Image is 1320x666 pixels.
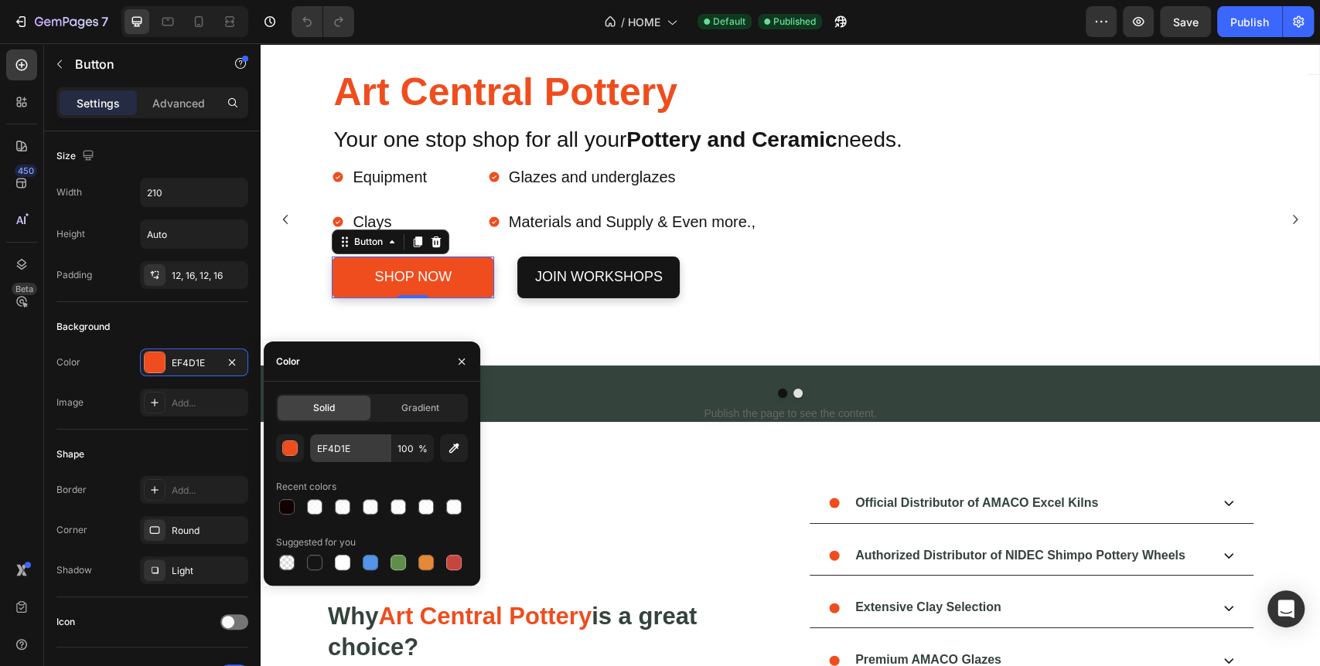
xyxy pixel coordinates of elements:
[172,269,244,283] div: 12, 16, 12, 16
[276,480,336,494] div: Recent colors
[595,505,925,518] strong: Authorized Distributor of NIDEC Shimpo Pottery Wheels
[1160,6,1211,37] button: Save
[595,453,837,466] strong: Official Distributor of AMACO Excel Kilns
[533,345,542,355] button: Dot
[67,559,118,586] span: Why
[275,226,402,241] span: jOIN WORKSHOPS
[114,226,192,241] span: Shop Now
[56,146,97,167] div: Size
[172,356,217,370] div: EF4D1E
[595,557,741,570] strong: Extensive Clay Selection
[56,185,82,199] div: Width
[172,396,244,410] div: Add...
[56,355,80,369] div: Color
[152,95,205,111] p: Advanced
[90,192,125,206] div: Button
[418,442,428,456] span: %
[261,43,1320,666] iframe: Design area
[56,483,87,497] div: Border
[713,15,745,29] span: Default
[276,535,356,549] div: Suggested for you
[773,15,816,29] span: Published
[56,227,85,241] div: Height
[77,95,120,111] p: Settings
[401,401,439,415] span: Gradient
[1022,164,1047,189] button: Carousel Next Arrow
[595,610,741,623] strong: Premium AMACO Glazes
[6,6,115,37] button: 7
[141,220,247,248] input: Auto
[366,84,576,108] strong: Pottery and Ceramic
[56,447,84,461] div: Shape
[92,165,166,192] p: Clays
[56,396,84,409] div: Image
[276,355,300,369] div: Color
[172,524,244,538] div: Round
[1217,6,1282,37] button: Publish
[56,320,110,334] div: Background
[172,564,244,578] div: Light
[1173,15,1199,29] span: Save
[248,165,495,192] p: Materials and Supply & Even more.,
[66,362,994,379] p: Publish the page to see the content.
[141,178,247,206] input: Auto
[628,14,660,30] span: HOME
[66,440,162,537] img: gempages_529503815028704385-7e7dc197-b7bf-480f-9fd0-546b0c8e13ff.png
[517,345,527,355] button: Dot
[56,523,87,537] div: Corner
[292,6,354,37] div: Undo/Redo
[313,401,335,415] span: Solid
[101,12,108,31] p: 7
[56,615,75,629] div: Icon
[310,434,391,462] input: Eg: FFFFFF
[1267,590,1305,627] div: Open Intercom Messenger
[1230,14,1269,30] div: Publish
[75,55,206,73] p: Button
[248,120,495,148] p: Glazes and underglazes
[621,14,625,30] span: /
[172,484,244,498] div: Add...
[92,120,166,148] p: Equipment
[15,165,37,177] div: 450
[56,563,92,577] div: Shadow
[66,556,511,622] h2: Art Central Pottery
[12,283,37,295] div: Beta
[56,268,92,282] div: Padding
